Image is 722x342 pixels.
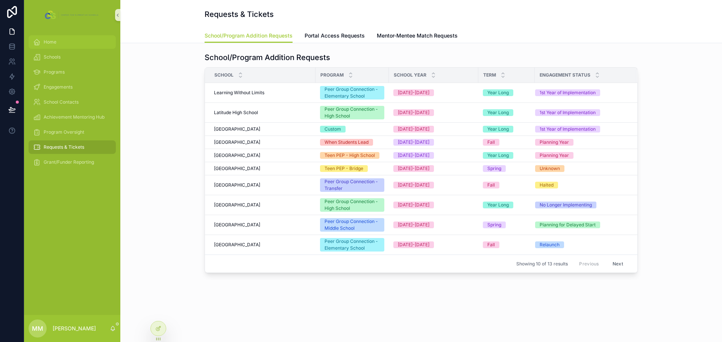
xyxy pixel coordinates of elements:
a: Year Long [483,89,530,96]
div: Halted [540,182,554,188]
span: Schools [44,54,61,60]
a: [GEOGRAPHIC_DATA] [214,242,311,248]
a: Year Long [483,202,530,208]
div: [DATE]-[DATE] [398,89,429,96]
div: Year Long [487,202,509,208]
a: Peer Group Connection - Transfer [320,178,384,192]
div: [DATE]-[DATE] [398,152,429,159]
a: [GEOGRAPHIC_DATA] [214,202,311,208]
span: [GEOGRAPHIC_DATA] [214,152,260,158]
div: Spring [487,165,501,172]
span: Programs [44,69,65,75]
a: School Contacts [29,95,116,109]
span: School Year [394,72,426,78]
a: Home [29,35,116,49]
a: Planning Year [535,139,628,146]
div: 1st Year of Implementation [540,109,596,116]
a: Achievement Mentoring Hub [29,110,116,124]
a: Unknown [535,165,628,172]
div: Planning for Delayed Start [540,221,596,228]
span: Portal Access Requests [305,32,365,39]
a: Peer Group Connection - High School [320,106,384,119]
span: [GEOGRAPHIC_DATA] [214,202,260,208]
a: Spring [483,221,530,228]
div: Year Long [487,152,509,159]
a: [DATE]-[DATE] [393,241,474,248]
a: [GEOGRAPHIC_DATA] [214,166,311,172]
div: Relaunch [540,241,560,248]
div: Spring [487,221,501,228]
a: Planning Year [535,152,628,159]
div: [DATE]-[DATE] [398,109,429,116]
a: Grant/Funder Reporting [29,155,116,169]
a: Year Long [483,126,530,133]
span: Engagement Status [540,72,590,78]
span: Program [320,72,344,78]
div: Peer Group Connection - High School [325,106,380,119]
div: Planning Year [540,139,569,146]
a: Planning for Delayed Start [535,221,628,228]
a: [DATE]-[DATE] [393,152,474,159]
a: When Students Lead [320,139,384,146]
div: Teen PEP - High School [325,152,375,159]
a: Mentor-Mentee Match Requests [377,29,458,44]
a: Program Oversight [29,125,116,139]
a: Peer Group Connection - Middle School [320,218,384,232]
a: [GEOGRAPHIC_DATA] [214,126,311,132]
div: Year Long [487,109,509,116]
a: Spring [483,165,530,172]
a: Latitude High School [214,110,311,116]
span: MM [32,324,43,333]
div: 1st Year of Implementation [540,126,596,133]
span: Mentor-Mentee Match Requests [377,32,458,39]
a: 1st Year of Implementation [535,109,628,116]
a: Learning Without Limits [214,90,311,96]
span: [GEOGRAPHIC_DATA] [214,126,260,132]
a: Fall [483,241,530,248]
a: [DATE]-[DATE] [393,165,474,172]
div: [DATE]-[DATE] [398,126,429,133]
a: Year Long [483,109,530,116]
span: School Contacts [44,99,79,105]
div: Custom [325,126,341,133]
img: App logo [43,9,101,21]
span: School/Program Addition Requests [205,32,293,39]
a: Programs [29,65,116,79]
div: Peer Group Connection - Elementary School [325,238,380,252]
div: Teen PEP - Bridge [325,165,363,172]
div: scrollable content [24,30,120,179]
a: [DATE]-[DATE] [393,126,474,133]
a: [GEOGRAPHIC_DATA] [214,222,311,228]
a: Year Long [483,152,530,159]
div: Fall [487,139,495,146]
a: Custom [320,126,384,133]
a: [DATE]-[DATE] [393,182,474,188]
span: Requests & Tickets [44,144,84,150]
span: Engagements [44,84,73,90]
span: [GEOGRAPHIC_DATA] [214,182,260,188]
a: [DATE]-[DATE] [393,89,474,96]
div: 1st Year of Implementation [540,89,596,96]
a: Fall [483,139,530,146]
div: When Students Lead [325,139,369,146]
a: Fall [483,182,530,188]
a: [DATE]-[DATE] [393,139,474,146]
h1: School/Program Addition Requests [205,52,330,63]
div: [DATE]-[DATE] [398,241,429,248]
span: [GEOGRAPHIC_DATA] [214,166,260,172]
button: Next [607,258,628,270]
a: [GEOGRAPHIC_DATA] [214,182,311,188]
span: Term [483,72,496,78]
div: Fall [487,182,495,188]
div: No Longer Implementing [540,202,592,208]
span: [GEOGRAPHIC_DATA] [214,222,260,228]
div: Year Long [487,126,509,133]
span: Home [44,39,56,45]
span: Learning Without Limits [214,90,264,96]
div: [DATE]-[DATE] [398,202,429,208]
a: Peer Group Connection - Elementary School [320,238,384,252]
a: School/Program Addition Requests [205,29,293,43]
span: Showing 10 of 13 results [516,261,568,267]
span: Grant/Funder Reporting [44,159,94,165]
span: School [214,72,234,78]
